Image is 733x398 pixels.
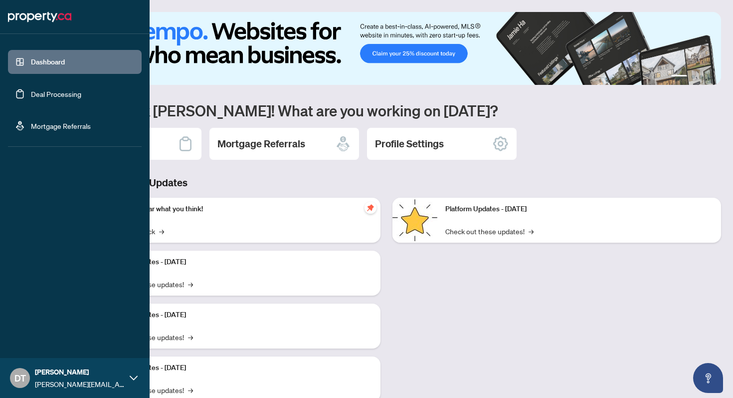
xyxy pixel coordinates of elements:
[188,332,193,343] span: →
[365,202,376,214] span: pushpin
[105,204,372,215] p: We want to hear what you think!
[217,137,305,151] h2: Mortgage Referrals
[31,89,81,98] a: Deal Processing
[445,204,713,215] p: Platform Updates - [DATE]
[52,176,721,190] h3: Brokerage & Industry Updates
[105,310,372,321] p: Platform Updates - [DATE]
[35,367,125,378] span: [PERSON_NAME]
[691,75,695,79] button: 2
[707,75,711,79] button: 4
[188,385,193,396] span: →
[188,279,193,290] span: →
[693,363,723,393] button: Open asap
[35,379,125,390] span: [PERSON_NAME][EMAIL_ADDRESS][DOMAIN_NAME]
[159,226,164,237] span: →
[375,137,444,151] h2: Profile Settings
[14,371,26,385] span: DT
[392,198,437,243] img: Platform Updates - June 23, 2025
[105,363,372,374] p: Platform Updates - [DATE]
[699,75,703,79] button: 3
[671,75,687,79] button: 1
[31,121,91,130] a: Mortgage Referrals
[52,101,721,120] h1: Welcome back [PERSON_NAME]! What are you working on [DATE]?
[31,57,65,66] a: Dashboard
[52,12,721,85] img: Slide 0
[8,9,71,25] img: logo
[445,226,534,237] a: Check out these updates!→
[105,257,372,268] p: Platform Updates - [DATE]
[529,226,534,237] span: →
